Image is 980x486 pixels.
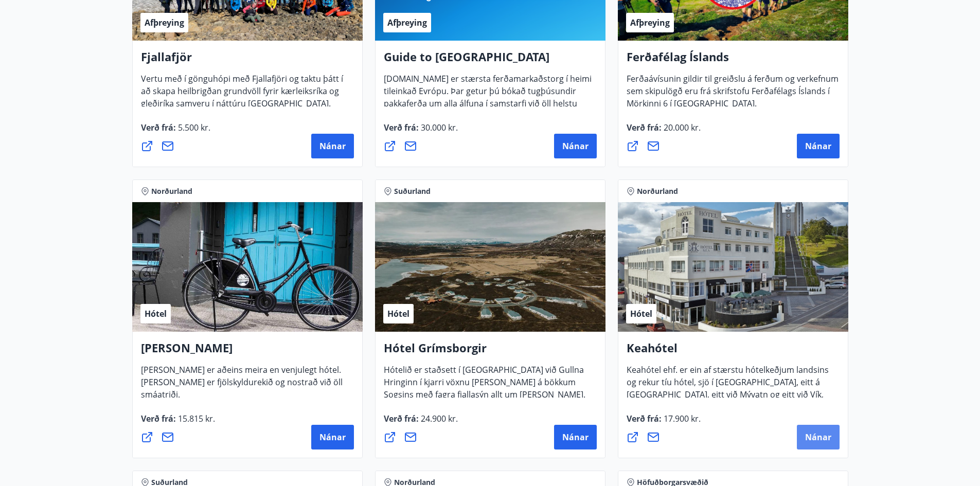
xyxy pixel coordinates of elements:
span: Hótel [387,308,409,319]
span: 15.815 kr. [176,413,215,424]
h4: Keahótel [627,340,840,364]
h4: Guide to [GEOGRAPHIC_DATA] [384,49,597,73]
h4: [PERSON_NAME] [141,340,354,364]
h4: Fjallafjör [141,49,354,73]
span: Hótelið er staðsett í [GEOGRAPHIC_DATA] við Gullna Hringinn í kjarri vöxnu [PERSON_NAME] á bökkum... [384,364,585,433]
span: Vertu með í gönguhópi með Fjallafjöri og taktu þátt í að skapa heilbrigðan grundvöll fyrir kærlei... [141,73,343,117]
button: Nánar [311,134,354,158]
span: Nánar [562,431,589,443]
span: Verð frá : [141,122,210,141]
span: Ferðaávísunin gildir til greiðslu á ferðum og verkefnum sem skipulögð eru frá skrifstofu Ferðafél... [627,73,839,117]
button: Nánar [797,134,840,158]
span: Norðurland [637,186,678,196]
span: Afþreying [387,17,427,28]
span: [PERSON_NAME] er aðeins meira en venjulegt hótel. [PERSON_NAME] er fjölskyldurekið og nostrað við... [141,364,343,408]
span: Suðurland [394,186,431,196]
span: Nánar [319,140,346,152]
span: 30.000 kr. [419,122,458,133]
span: Afþreying [145,17,184,28]
span: Nánar [319,431,346,443]
span: Verð frá : [384,413,458,433]
span: 24.900 kr. [419,413,458,424]
span: Nánar [562,140,589,152]
button: Nánar [554,134,597,158]
span: Verð frá : [627,413,701,433]
span: 5.500 kr. [176,122,210,133]
span: Nánar [805,140,831,152]
span: Verð frá : [141,413,215,433]
h4: Ferðafélag Íslands [627,49,840,73]
span: Verð frá : [627,122,701,141]
span: Hótel [630,308,652,319]
span: Norðurland [151,186,192,196]
span: Keahótel ehf. er ein af stærstu hótelkeðjum landsins og rekur tíu hótel, sjö í [GEOGRAPHIC_DATA],... [627,364,829,433]
span: [DOMAIN_NAME] er stærsta ferðamarkaðstorg í heimi tileinkað Evrópu. Þar getur þú bókað tugþúsundi... [384,73,592,142]
button: Nánar [311,425,354,449]
span: 20.000 kr. [662,122,701,133]
button: Nánar [797,425,840,449]
span: Verð frá : [384,122,458,141]
span: 17.900 kr. [662,413,701,424]
span: Hótel [145,308,167,319]
span: Afþreying [630,17,670,28]
button: Nánar [554,425,597,449]
span: Nánar [805,431,831,443]
h4: Hótel Grímsborgir [384,340,597,364]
